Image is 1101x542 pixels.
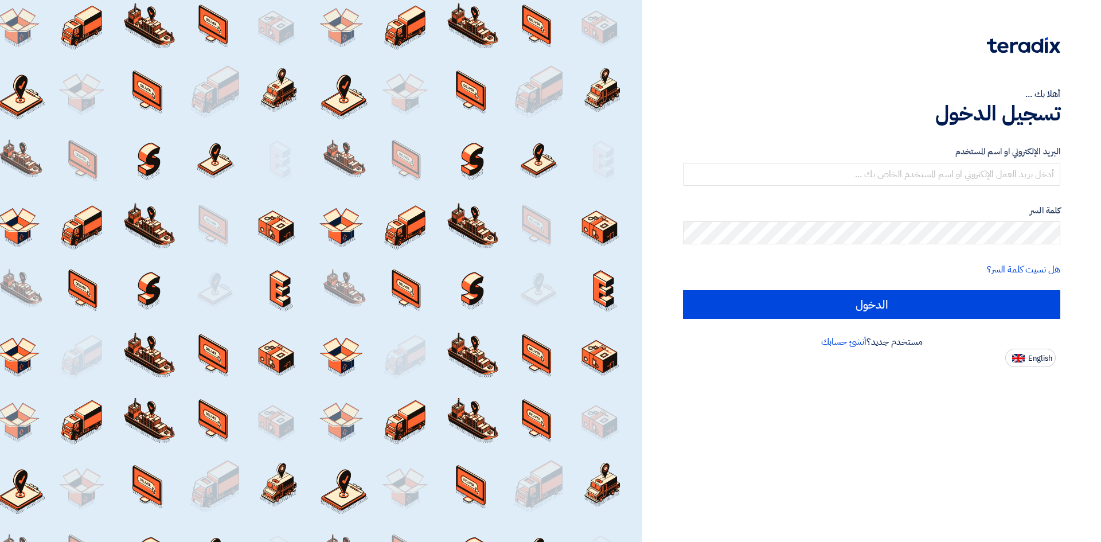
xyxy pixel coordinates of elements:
label: البريد الإلكتروني او اسم المستخدم [683,145,1060,158]
img: Teradix logo [987,37,1060,53]
label: كلمة السر [683,204,1060,217]
span: English [1028,354,1052,362]
input: الدخول [683,290,1060,319]
button: English [1005,349,1056,367]
input: أدخل بريد العمل الإلكتروني او اسم المستخدم الخاص بك ... [683,163,1060,186]
div: أهلا بك ... [683,87,1060,101]
a: هل نسيت كلمة السر؟ [987,263,1060,276]
div: مستخدم جديد؟ [683,335,1060,349]
a: أنشئ حسابك [821,335,866,349]
img: en-US.png [1012,354,1025,362]
h1: تسجيل الدخول [683,101,1060,126]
